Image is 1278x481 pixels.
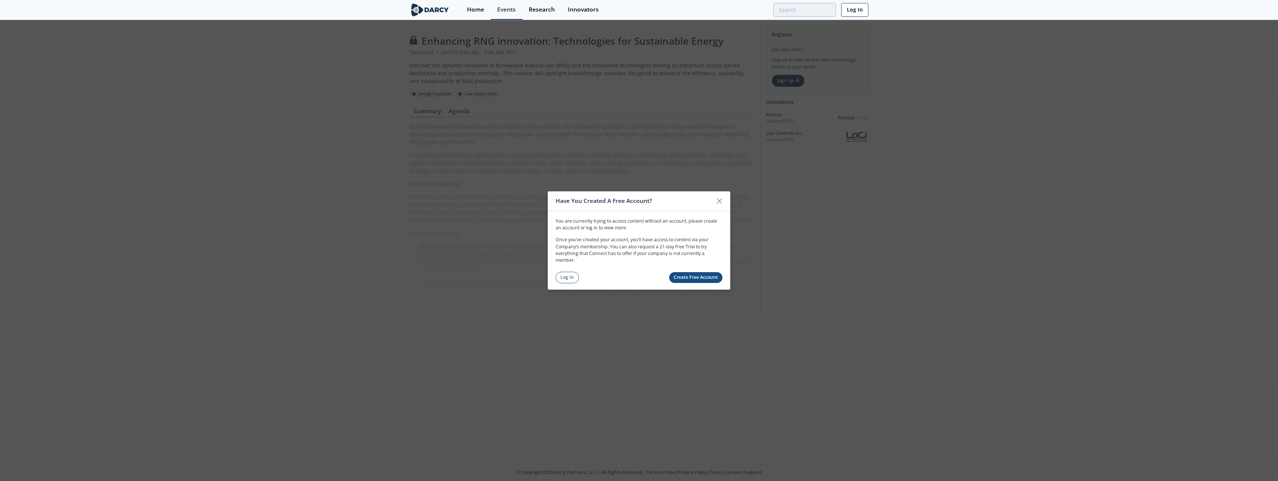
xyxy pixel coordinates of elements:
a: Log In [556,272,579,283]
div: Home [467,7,484,13]
a: Log In [841,3,868,17]
p: You are currently trying to access content without an account, please create an account or log in... [556,217,722,231]
input: Advanced Search [773,3,836,17]
div: Events [497,7,516,13]
div: Have You Created A Free Account? [556,194,712,208]
img: logo-wide.svg [410,3,450,16]
div: Research [529,7,555,13]
p: Once you’ve created your account, you’ll have access to content via your Company’s membership. Yo... [556,236,722,264]
div: Innovators [568,7,599,13]
a: Create Free Account [669,272,723,283]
